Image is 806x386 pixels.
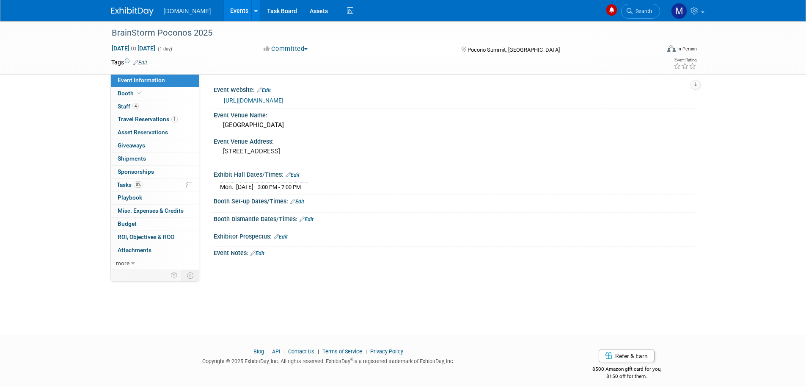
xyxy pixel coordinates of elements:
div: Event Website: [214,83,695,94]
div: [GEOGRAPHIC_DATA] [220,119,689,132]
span: more [116,260,129,267]
button: Committed [261,44,311,53]
a: Playbook [111,192,199,204]
span: Attachments [118,247,151,253]
span: Giveaways [118,142,145,149]
span: 0% [134,181,143,188]
span: Tasks [117,181,143,188]
span: Asset Reservations [118,129,168,136]
i: Booth reservation complete [138,91,142,95]
div: Copyright © 2025 ExhibitDay, Inc. All rights reserved. ExhibitDay is a registered trademark of Ex... [111,355,546,365]
span: Sponsorships [118,168,154,175]
a: Search [621,4,660,19]
span: ROI, Objectives & ROO [118,233,174,240]
a: Edit [257,87,271,93]
div: BrainStorm Poconos 2025 [109,25,647,41]
a: Event Information [111,74,199,87]
div: Booth Dismantle Dates/Times: [214,213,695,224]
a: Asset Reservations [111,126,199,139]
a: Shipments [111,153,199,165]
span: | [363,348,369,355]
a: Giveaways [111,139,199,152]
sup: ® [350,357,353,362]
span: 4 [132,103,139,109]
span: | [265,348,271,355]
div: Exhibit Hall Dates/Times: [214,168,695,179]
div: Event Notes: [214,247,695,258]
a: Edit [290,199,304,205]
span: Pocono Summit, [GEOGRAPHIC_DATA] [468,47,560,53]
div: Event Format [610,44,697,57]
span: | [281,348,287,355]
a: ROI, Objectives & ROO [111,231,199,244]
td: [DATE] [236,183,253,192]
a: Edit [286,172,300,178]
span: to [129,45,138,52]
span: Shipments [118,155,146,162]
a: Booth [111,87,199,100]
img: ExhibitDay [111,7,154,16]
div: Exhibitor Prospectus: [214,230,695,241]
span: Travel Reservations [118,116,178,122]
div: Event Rating [674,58,696,62]
span: Staff [118,103,139,110]
div: In-Person [677,46,697,52]
a: Edit [250,250,264,256]
a: Attachments [111,244,199,257]
a: Blog [253,348,264,355]
span: Search [633,8,652,14]
span: 1 [171,116,178,122]
a: API [272,348,280,355]
span: 3:00 PM - 7:00 PM [258,184,301,190]
pre: [STREET_ADDRESS] [223,147,405,155]
span: Booth [118,90,143,97]
span: | [316,348,321,355]
a: Tasks0% [111,179,199,192]
a: [URL][DOMAIN_NAME] [224,97,283,104]
div: $150 off for them. [558,373,695,380]
a: Terms of Service [322,348,362,355]
a: Budget [111,218,199,230]
div: Event Venue Address: [214,135,695,146]
img: Mark Menzella [671,3,687,19]
div: $500 Amazon gift card for you, [558,360,695,380]
span: [DATE] [DATE] [111,44,156,52]
a: Refer & Earn [599,350,655,362]
a: Misc. Expenses & Credits [111,205,199,217]
td: Personalize Event Tab Strip [167,270,182,281]
span: Playbook [118,194,142,201]
a: Edit [300,217,314,222]
div: Event Venue Name: [214,109,695,119]
a: Staff4 [111,100,199,113]
span: [DOMAIN_NAME] [164,8,211,14]
a: Privacy Policy [370,348,403,355]
td: Mon. [220,183,236,192]
td: Toggle Event Tabs [182,270,199,281]
a: Edit [133,60,147,66]
img: Format-Inperson.png [667,45,676,52]
span: Budget [118,220,137,227]
span: Misc. Expenses & Credits [118,207,184,214]
div: Booth Set-up Dates/Times: [214,195,695,206]
span: Event Information [118,77,165,83]
span: (1 day) [157,46,172,52]
a: Travel Reservations1 [111,113,199,126]
a: Edit [274,234,288,240]
a: more [111,257,199,270]
td: Tags [111,58,147,67]
a: Contact Us [288,348,314,355]
a: Sponsorships [111,166,199,178]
